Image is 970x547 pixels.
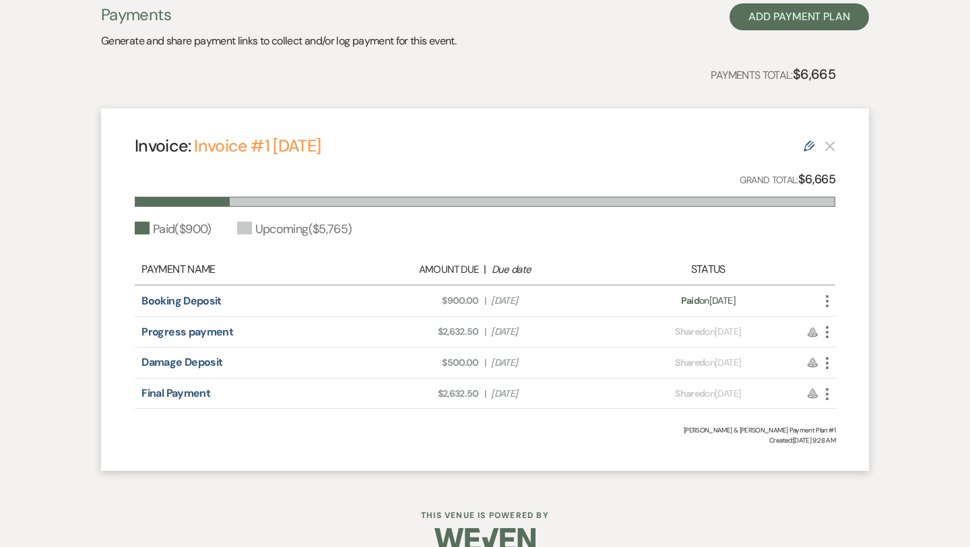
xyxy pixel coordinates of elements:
span: Paid [681,294,699,307]
div: | [348,261,622,278]
div: on [DATE] [622,325,794,339]
h3: Payments [101,3,456,26]
span: [DATE] [491,356,615,370]
span: | [484,294,486,308]
span: | [484,387,486,401]
strong: $6,665 [793,65,835,83]
div: on [DATE] [622,294,794,308]
p: Payments Total: [711,63,835,85]
span: $500.00 [355,356,479,370]
div: Amount Due [354,262,478,278]
div: [PERSON_NAME] & [PERSON_NAME] Payment Plan #1 [135,425,835,435]
span: Shared [675,356,705,368]
a: Damage Deposit [141,355,222,369]
span: $2,632.50 [355,325,479,339]
span: | [484,356,486,370]
p: Generate and share payment links to collect and/or log payment for this event. [101,32,456,50]
h4: Invoice: [135,134,321,158]
span: [DATE] [491,294,615,308]
div: Paid ( $900 ) [135,220,212,238]
div: Upcoming ( $5,765 ) [237,220,352,238]
a: Booking Deposit [141,294,221,308]
span: $900.00 [355,294,479,308]
span: Created: [DATE] 9:28 AM [135,435,835,445]
button: This payment plan cannot be deleted because it contains links that have been paid through Weven’s... [825,140,835,152]
span: [DATE] [491,325,615,339]
span: $2,632.50 [355,387,479,401]
div: Status [622,261,794,278]
strong: $6,665 [798,171,835,187]
span: Shared [675,325,705,337]
a: Progress payment [141,325,233,339]
a: Invoice #1 [DATE] [194,135,321,157]
div: on [DATE] [622,356,794,370]
span: [DATE] [491,387,615,401]
a: Final Payment [141,386,210,400]
button: Add Payment Plan [730,3,869,30]
div: on [DATE] [622,387,794,401]
div: Payment Name [141,261,348,278]
span: Shared [675,387,705,399]
div: Due date [492,262,616,278]
p: Grand Total: [740,170,836,189]
span: | [484,325,486,339]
